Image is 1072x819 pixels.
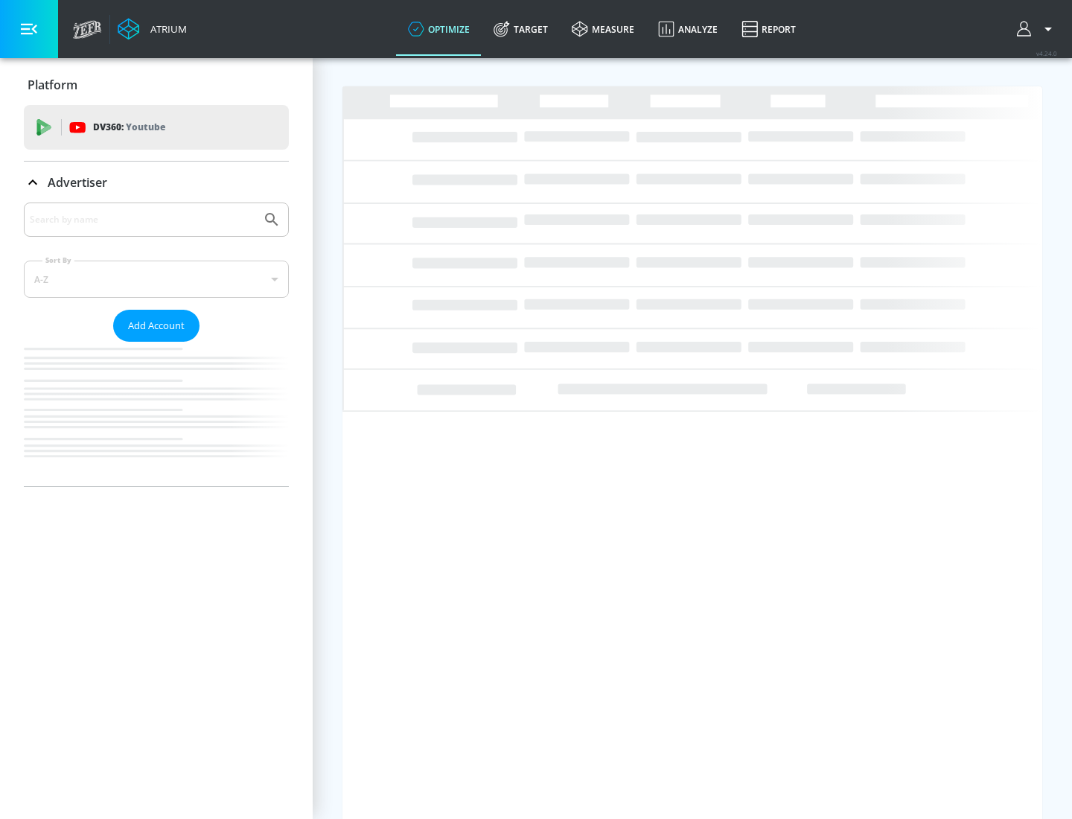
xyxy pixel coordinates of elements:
[24,162,289,203] div: Advertiser
[118,18,187,40] a: Atrium
[42,255,74,265] label: Sort By
[482,2,560,56] a: Target
[646,2,730,56] a: Analyze
[24,105,289,150] div: DV360: Youtube
[24,64,289,106] div: Platform
[113,310,200,342] button: Add Account
[30,210,255,229] input: Search by name
[126,119,165,135] p: Youtube
[396,2,482,56] a: optimize
[24,203,289,486] div: Advertiser
[730,2,808,56] a: Report
[48,174,107,191] p: Advertiser
[560,2,646,56] a: measure
[24,261,289,298] div: A-Z
[144,22,187,36] div: Atrium
[1036,49,1057,57] span: v 4.24.0
[28,77,77,93] p: Platform
[93,119,165,136] p: DV360:
[24,342,289,486] nav: list of Advertiser
[128,317,185,334] span: Add Account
